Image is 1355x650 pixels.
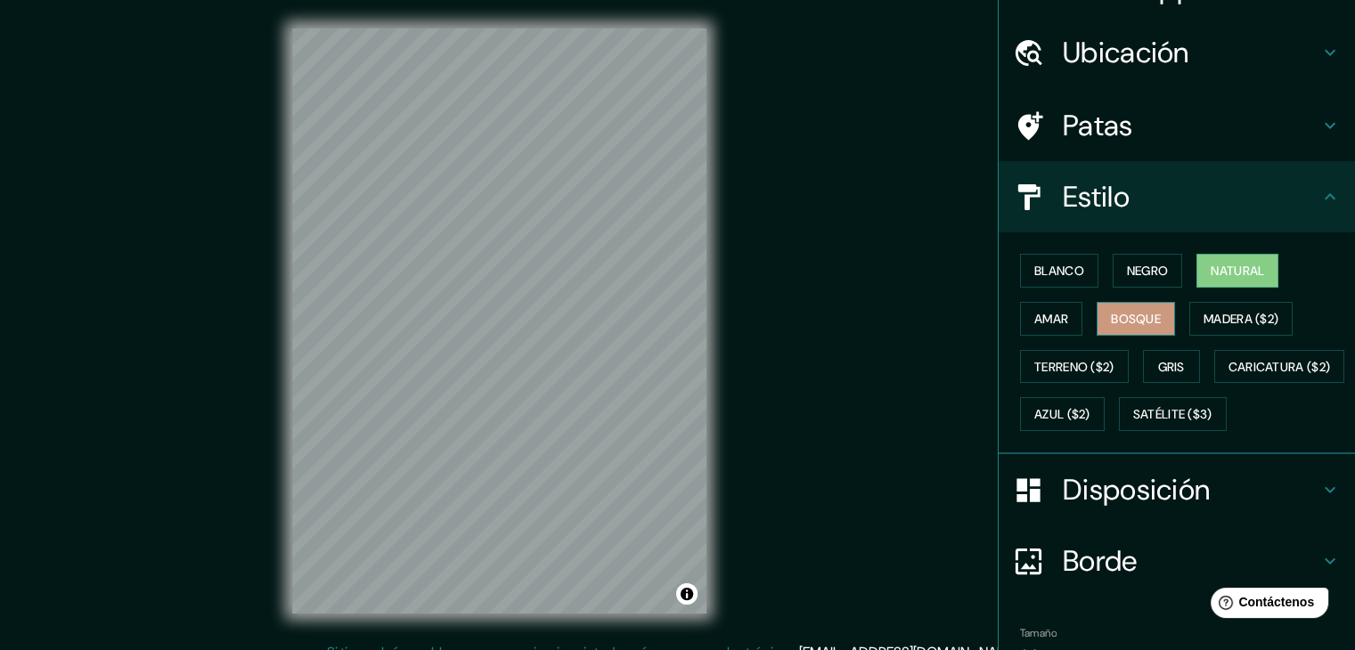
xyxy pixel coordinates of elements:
[1211,263,1264,279] font: Natural
[1196,581,1335,630] iframe: Lanzador de widgets de ayuda
[1063,107,1133,144] font: Patas
[1143,350,1200,384] button: Gris
[1063,178,1130,215] font: Estilo
[1063,542,1138,580] font: Borde
[1034,311,1068,327] font: Amar
[1063,34,1189,71] font: Ubicación
[1020,254,1098,288] button: Blanco
[292,28,706,613] canvas: Mapa
[1113,254,1183,288] button: Negro
[1020,302,1082,336] button: Amar
[1228,359,1331,375] font: Caricatura ($2)
[999,90,1355,161] div: Patas
[999,454,1355,525] div: Disposición
[1133,407,1212,423] font: Satélite ($3)
[676,583,698,605] button: Activar o desactivar atribución
[999,17,1355,88] div: Ubicación
[1020,397,1105,431] button: Azul ($2)
[1189,302,1293,336] button: Madera ($2)
[1214,350,1345,384] button: Caricatura ($2)
[999,525,1355,597] div: Borde
[1119,397,1227,431] button: Satélite ($3)
[1020,626,1057,640] font: Tamaño
[999,161,1355,232] div: Estilo
[1204,311,1278,327] font: Madera ($2)
[1196,254,1278,288] button: Natural
[1127,263,1169,279] font: Negro
[1034,407,1090,423] font: Azul ($2)
[1020,350,1129,384] button: Terreno ($2)
[1034,359,1114,375] font: Terreno ($2)
[1097,302,1175,336] button: Bosque
[1063,471,1210,508] font: Disposición
[1034,263,1084,279] font: Blanco
[1158,359,1185,375] font: Gris
[1111,311,1161,327] font: Bosque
